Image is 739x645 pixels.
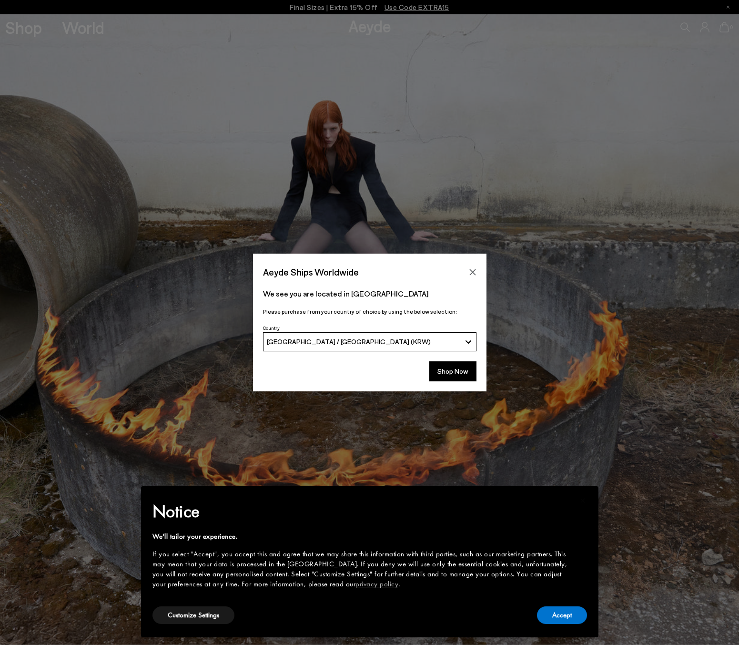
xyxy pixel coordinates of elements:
[263,307,476,316] p: Please purchase from your country of choice by using the below selection:
[263,264,359,280] span: Aeyde Ships Worldwide
[580,493,586,508] span: ×
[537,606,587,624] button: Accept
[355,579,398,589] a: privacy policy
[429,361,476,381] button: Shop Now
[466,265,480,279] button: Close
[263,288,476,299] p: We see you are located in [GEOGRAPHIC_DATA]
[152,606,234,624] button: Customize Settings
[572,489,595,512] button: Close this notice
[152,549,572,589] div: If you select "Accept", you accept this and agree that we may share this information with third p...
[152,499,572,524] h2: Notice
[267,338,431,346] span: [GEOGRAPHIC_DATA] / [GEOGRAPHIC_DATA] (KRW)
[152,532,572,542] div: We'll tailor your experience.
[263,325,280,331] span: Country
